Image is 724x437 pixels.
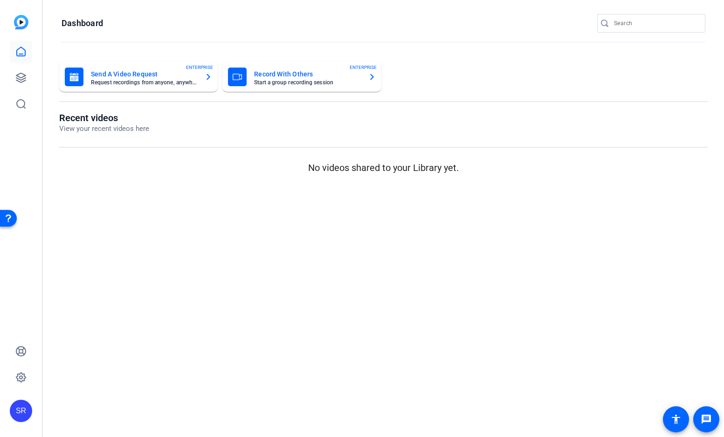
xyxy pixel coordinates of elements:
[14,15,28,29] img: blue-gradient.svg
[59,123,149,134] p: View your recent videos here
[10,400,32,422] div: SR
[670,414,682,425] mat-icon: accessibility
[59,112,149,123] h1: Recent videos
[59,161,708,175] p: No videos shared to your Library yet.
[91,80,197,85] mat-card-subtitle: Request recordings from anyone, anywhere
[254,80,360,85] mat-card-subtitle: Start a group recording session
[222,62,381,92] button: Record With OthersStart a group recording sessionENTERPRISE
[59,62,218,92] button: Send A Video RequestRequest recordings from anyone, anywhereENTERPRISE
[254,68,360,80] mat-card-title: Record With Others
[350,64,377,71] span: ENTERPRISE
[701,414,712,425] mat-icon: message
[186,64,213,71] span: ENTERPRISE
[91,68,197,80] mat-card-title: Send A Video Request
[614,18,698,29] input: Search
[62,18,103,29] h1: Dashboard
